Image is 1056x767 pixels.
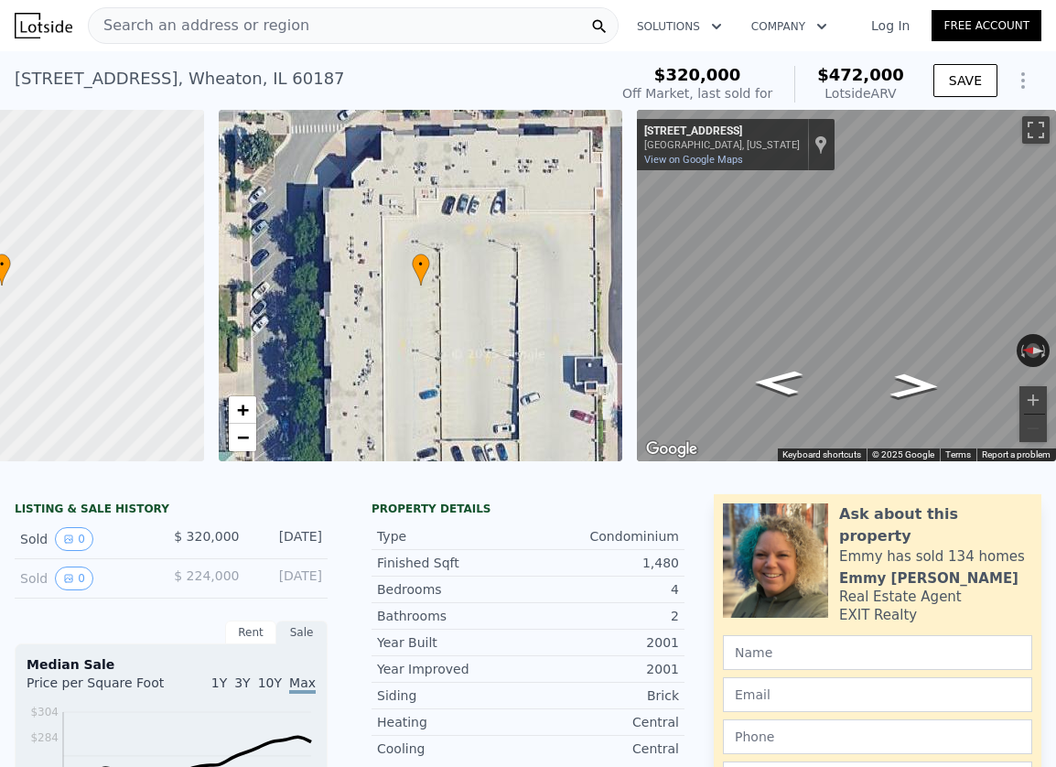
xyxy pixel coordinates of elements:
div: Central [528,740,679,758]
div: Bedrooms [377,580,528,599]
button: View historical data [55,567,93,590]
div: Brick [528,686,679,705]
button: Company [737,10,842,43]
a: Zoom in [229,396,256,424]
div: Property details [372,502,684,516]
input: Name [723,635,1032,670]
a: View on Google Maps [644,154,743,166]
div: Emmy has sold 134 homes [839,547,1025,566]
div: Central [528,713,679,731]
div: 1,480 [528,554,679,572]
div: Real Estate Agent [839,588,962,606]
span: 1Y [211,675,227,690]
button: Solutions [622,10,737,43]
button: Show Options [1005,62,1041,99]
div: 2001 [528,660,679,678]
span: $320,000 [654,65,741,84]
div: Lotside ARV [817,84,904,103]
div: Price per Square Foot [27,674,171,703]
div: EXIT Realty [839,606,917,624]
div: [STREET_ADDRESS] , Wheaton , IL 60187 [15,66,345,92]
div: Bathrooms [377,607,528,625]
span: $472,000 [817,65,904,84]
a: Show location on map [814,135,827,155]
div: 2001 [528,633,679,652]
div: LISTING & SALE HISTORY [15,502,328,520]
span: Search an address or region [89,15,309,37]
div: Sale [276,621,328,644]
div: [GEOGRAPHIC_DATA], [US_STATE] [644,139,800,151]
button: Rotate clockwise [1040,334,1050,367]
button: Keyboard shortcuts [782,448,861,461]
div: • [412,254,430,286]
div: Street View [637,110,1056,461]
span: • [412,256,430,273]
div: Sold [20,567,156,590]
input: Email [723,677,1032,712]
div: Finished Sqft [377,554,528,572]
a: Log In [849,16,932,35]
div: Type [377,527,528,546]
div: Emmy [PERSON_NAME] [839,569,1018,588]
div: Year Built [377,633,528,652]
img: Lotside [15,13,72,38]
div: Rent [225,621,276,644]
a: Zoom out [229,424,256,451]
div: 4 [528,580,679,599]
div: Map [637,110,1056,461]
button: Rotate counterclockwise [1017,334,1027,367]
button: SAVE [933,64,997,97]
path: Go North, N Wheaton Ave [733,364,824,401]
div: Year Improved [377,660,528,678]
tspan: $304 [30,706,59,718]
tspan: $284 [30,731,59,744]
div: Condominium [528,527,679,546]
span: 10Y [258,675,282,690]
span: 3Y [234,675,250,690]
span: $ 320,000 [174,529,239,544]
a: Free Account [932,10,1041,41]
div: Siding [377,686,528,705]
div: [DATE] [254,567,323,590]
path: Go South, N Wheaton Ave [869,368,961,405]
a: Open this area in Google Maps (opens a new window) [641,438,702,461]
div: [DATE] [254,527,323,551]
button: View historical data [55,527,93,551]
div: [STREET_ADDRESS] [644,124,800,139]
button: Toggle fullscreen view [1022,116,1050,144]
span: + [236,398,248,421]
a: Report a problem [982,449,1051,459]
span: © 2025 Google [872,449,934,459]
span: − [236,426,248,448]
div: Median Sale [27,655,316,674]
img: Google [641,438,702,461]
input: Phone [723,719,1032,754]
span: Max [289,675,316,694]
div: 2 [528,607,679,625]
button: Reset the view [1016,342,1050,359]
button: Zoom in [1019,386,1047,414]
a: Terms [945,449,971,459]
div: Cooling [377,740,528,758]
button: Zoom out [1019,415,1047,442]
div: Heating [377,713,528,731]
span: $ 224,000 [174,568,239,583]
div: Sold [20,527,156,551]
div: Ask about this property [839,503,1032,547]
div: Off Market, last sold for [622,84,772,103]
